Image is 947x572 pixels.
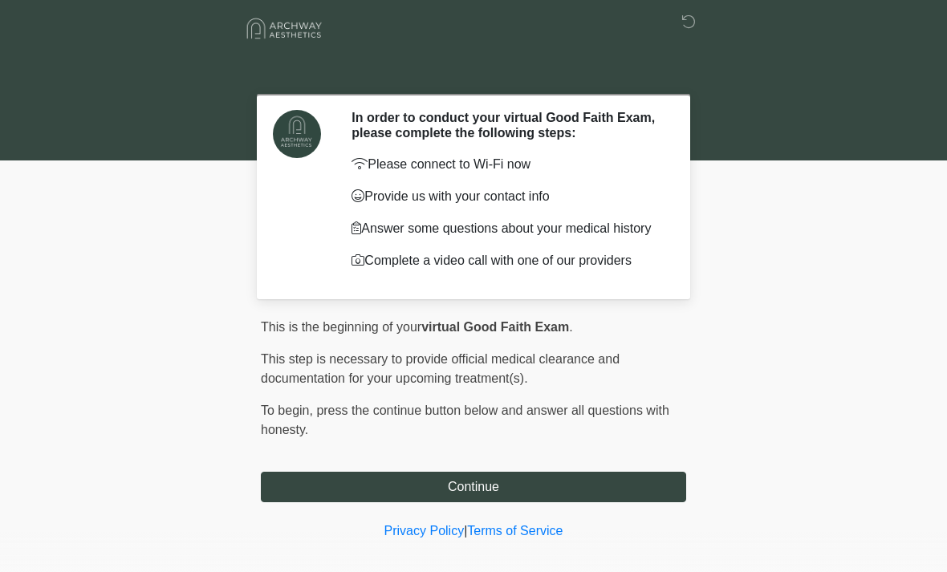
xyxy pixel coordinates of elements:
img: Archway Aesthetics Logo [245,12,325,45]
h2: In order to conduct your virtual Good Faith Exam, please complete the following steps: [352,110,662,140]
a: Terms of Service [467,524,563,538]
span: To begin, [261,404,316,417]
button: Continue [261,472,686,502]
h1: ‎ ‎ ‎ ‎ [249,58,698,87]
p: Provide us with your contact info [352,187,662,206]
img: Agent Avatar [273,110,321,158]
span: . [569,320,572,334]
p: Answer some questions about your medical history [352,219,662,238]
span: This is the beginning of your [261,320,421,334]
a: Privacy Policy [384,524,465,538]
p: Complete a video call with one of our providers [352,251,662,270]
a: | [464,524,467,538]
strong: virtual Good Faith Exam [421,320,569,334]
p: Please connect to Wi-Fi now [352,155,662,174]
span: press the continue button below and answer all questions with honesty. [261,404,669,436]
span: This step is necessary to provide official medical clearance and documentation for your upcoming ... [261,352,620,385]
